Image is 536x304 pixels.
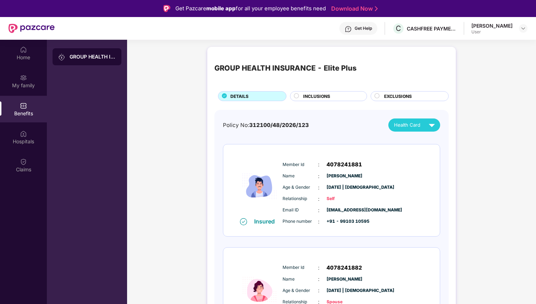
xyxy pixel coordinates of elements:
[223,121,309,129] div: Policy No:
[283,218,318,225] span: Phone number
[283,207,318,214] span: Email ID
[327,207,362,214] span: [EMAIL_ADDRESS][DOMAIN_NAME]
[254,218,279,225] div: Insured
[58,54,65,61] img: svg+xml;base64,PHN2ZyB3aWR0aD0iMjAiIGhlaWdodD0iMjAiIHZpZXdCb3g9IjAgMCAyMCAyMCIgZmlsbD0ibm9uZSIgeG...
[283,287,318,294] span: Age & Gender
[471,22,513,29] div: [PERSON_NAME]
[394,121,420,129] span: Health Card
[407,25,456,32] div: CASHFREE PAYMENTS INDIA PVT. LTD.
[318,172,319,180] span: :
[238,155,281,217] img: icon
[327,276,362,283] span: [PERSON_NAME]
[520,26,526,31] img: svg+xml;base64,PHN2ZyBpZD0iRHJvcGRvd24tMzJ4MzIiIHhtbG5zPSJodHRwOi8vd3d3LnczLm9yZy8yMDAwL3N2ZyIgd2...
[20,102,27,109] img: svg+xml;base64,PHN2ZyBpZD0iQmVuZWZpdHMiIHhtbG5zPSJodHRwOi8vd3d3LnczLm9yZy8yMDAwL3N2ZyIgd2lkdGg9Ij...
[249,122,309,128] span: 312100/48/2026/123
[318,195,319,203] span: :
[283,184,318,191] span: Age & Gender
[318,275,319,283] span: :
[230,93,248,100] span: DETAILS
[388,118,440,132] button: Health Card
[355,26,372,31] div: Get Help
[327,173,362,179] span: [PERSON_NAME]
[384,93,412,100] span: EXCLUSIONS
[327,287,362,294] span: [DATE] | [DEMOGRAPHIC_DATA]
[283,264,318,271] span: Member Id
[303,93,330,100] span: INCLUSIONS
[426,119,438,131] img: svg+xml;base64,PHN2ZyB4bWxucz0iaHR0cDovL3d3dy53My5vcmcvMjAwMC9zdmciIHZpZXdCb3g9IjAgMCAyNCAyNCIgd2...
[283,173,318,179] span: Name
[327,184,362,191] span: [DATE] | [DEMOGRAPHIC_DATA]
[396,24,401,33] span: C
[283,195,318,202] span: Relationship
[318,287,319,294] span: :
[283,161,318,168] span: Member Id
[327,195,362,202] span: Self
[318,218,319,226] span: :
[20,74,27,81] img: svg+xml;base64,PHN2ZyB3aWR0aD0iMjAiIGhlaWdodD0iMjAiIHZpZXdCb3g9IjAgMCAyMCAyMCIgZmlsbD0ibm9uZSIgeG...
[375,5,378,12] img: Stroke
[214,62,357,74] div: GROUP HEALTH INSURANCE - Elite Plus
[175,4,326,13] div: Get Pazcare for all your employee benefits need
[327,264,362,272] span: 4078241882
[318,184,319,192] span: :
[206,5,236,12] strong: mobile app
[240,218,247,225] img: svg+xml;base64,PHN2ZyB4bWxucz0iaHR0cDovL3d3dy53My5vcmcvMjAwMC9zdmciIHdpZHRoPSIxNiIgaGVpZ2h0PSIxNi...
[20,46,27,53] img: svg+xml;base64,PHN2ZyBpZD0iSG9tZSIgeG1sbnM9Imh0dHA6Ly93d3cudzMub3JnLzIwMDAvc3ZnIiB3aWR0aD0iMjAiIG...
[327,160,362,169] span: 4078241881
[318,264,319,272] span: :
[471,29,513,35] div: User
[345,26,352,33] img: svg+xml;base64,PHN2ZyBpZD0iSGVscC0zMngzMiIgeG1sbnM9Imh0dHA6Ly93d3cudzMub3JnLzIwMDAvc3ZnIiB3aWR0aD...
[318,206,319,214] span: :
[20,158,27,165] img: svg+xml;base64,PHN2ZyBpZD0iQ2xhaW0iIHhtbG5zPSJodHRwOi8vd3d3LnczLm9yZy8yMDAwL3N2ZyIgd2lkdGg9IjIwIi...
[283,276,318,283] span: Name
[163,5,170,12] img: Logo
[318,161,319,168] span: :
[20,130,27,137] img: svg+xml;base64,PHN2ZyBpZD0iSG9zcGl0YWxzIiB4bWxucz0iaHR0cDovL3d3dy53My5vcmcvMjAwMC9zdmciIHdpZHRoPS...
[70,53,116,60] div: GROUP HEALTH INSURANCE - Elite Plus
[331,5,376,12] a: Download Now
[9,24,55,33] img: New Pazcare Logo
[327,218,362,225] span: +91 - 99103 10595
